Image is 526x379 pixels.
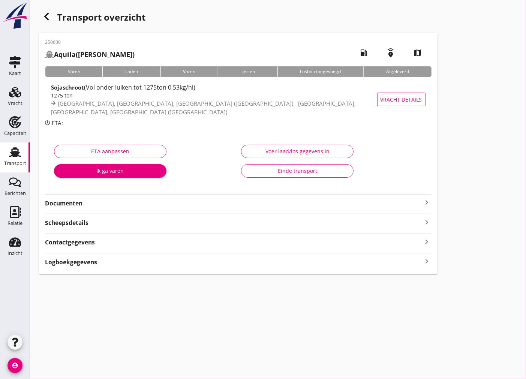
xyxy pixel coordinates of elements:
[277,66,363,77] div: Losbon toegevoegd
[60,147,160,155] div: ETA aanpassen
[354,42,375,63] i: local_gas_station
[45,66,102,77] div: Varen
[4,131,26,136] div: Capaciteit
[377,93,426,106] button: Vracht details
[247,147,347,155] div: Voer laad/los gegevens in
[45,83,432,116] a: Sojaschroot(Vol onder luiken tot 1275ton 0,53kg/hl)1275 ton[GEOGRAPHIC_DATA], [GEOGRAPHIC_DATA], ...
[7,251,22,256] div: Inzicht
[381,42,402,63] i: emergency_share
[1,2,28,30] img: logo-small.a267ee39.svg
[160,66,218,77] div: Varen
[247,167,347,175] div: Einde transport
[45,219,88,227] strong: Scheepsdetails
[52,119,63,127] span: ETA:
[45,258,97,267] strong: Logboekgegevens
[363,66,431,77] div: Afgeleverd
[423,237,432,247] i: keyboard_arrow_right
[241,164,354,178] button: Einde transport
[218,66,277,77] div: Lossen
[54,50,76,59] strong: Aquila
[7,221,22,226] div: Relatie
[241,145,354,158] button: Voer laad/los gegevens in
[7,358,22,373] i: account_circle
[54,164,166,178] button: Ik ga varen
[8,101,22,106] div: Vracht
[39,9,438,27] div: Transport overzicht
[45,39,135,46] p: 250600
[4,161,26,166] div: Transport
[381,96,422,103] span: Vracht details
[4,191,26,196] div: Berichten
[423,198,432,207] i: keyboard_arrow_right
[102,66,160,77] div: Laden
[60,167,160,175] div: Ik ga varen
[45,49,135,60] h2: ([PERSON_NAME])
[51,91,391,99] div: 1275 ton
[423,256,432,267] i: keyboard_arrow_right
[45,238,95,247] strong: Contactgegevens
[9,71,21,76] div: Kaart
[84,83,195,91] span: (Vol onder luiken tot 1275ton 0,53kg/hl)
[54,145,166,158] button: ETA aanpassen
[408,42,429,63] i: map
[423,217,432,227] i: keyboard_arrow_right
[51,100,356,116] span: [GEOGRAPHIC_DATA], [GEOGRAPHIC_DATA], [GEOGRAPHIC_DATA] ([GEOGRAPHIC_DATA]) - [GEOGRAPHIC_DATA], ...
[51,84,84,91] strong: Sojaschroot
[45,199,423,208] strong: Documenten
